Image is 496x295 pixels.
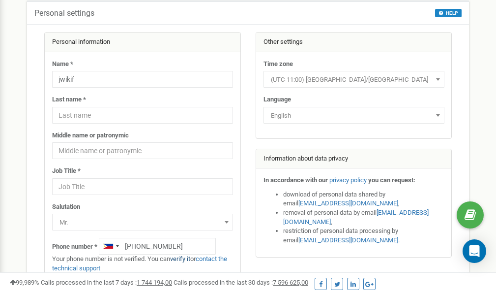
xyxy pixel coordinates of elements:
[52,142,233,159] input: Middle name or patronymic
[52,214,233,230] span: Mr.
[435,9,462,17] button: HELP
[263,60,293,69] label: Time zone
[267,109,441,123] span: English
[52,71,233,88] input: Name
[52,131,129,140] label: Middle name or patronymic
[256,33,452,52] div: Other settings
[34,9,94,18] h5: Personal settings
[99,238,216,255] input: +1-800-555-55-55
[52,255,233,273] p: Your phone number is not verified. You can or
[10,279,39,286] span: 99,989%
[283,190,444,208] li: download of personal data shared by email ,
[267,73,441,87] span: (UTC-11:00) Pacific/Midway
[45,33,240,52] div: Personal information
[170,255,190,262] a: verify it
[52,242,97,252] label: Phone number *
[56,216,230,229] span: Mr.
[256,149,452,169] div: Information about data privacy
[137,279,172,286] u: 1 744 194,00
[263,107,444,124] span: English
[52,202,80,212] label: Salutation
[283,208,444,227] li: removal of personal data by email ,
[52,60,73,69] label: Name *
[273,279,308,286] u: 7 596 625,00
[174,279,308,286] span: Calls processed in the last 30 days :
[298,199,398,207] a: [EMAIL_ADDRESS][DOMAIN_NAME]
[463,239,486,263] div: Open Intercom Messenger
[52,166,81,176] label: Job Title *
[52,255,227,272] a: contact the technical support
[329,176,367,184] a: privacy policy
[52,95,86,104] label: Last name *
[298,236,398,244] a: [EMAIL_ADDRESS][DOMAIN_NAME]
[368,176,415,184] strong: you can request:
[263,71,444,88] span: (UTC-11:00) Pacific/Midway
[263,95,291,104] label: Language
[52,107,233,124] input: Last name
[263,176,328,184] strong: In accordance with our
[283,209,429,226] a: [EMAIL_ADDRESS][DOMAIN_NAME]
[283,227,444,245] li: restriction of personal data processing by email .
[41,279,172,286] span: Calls processed in the last 7 days :
[52,178,233,195] input: Job Title
[99,238,122,254] div: Telephone country code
